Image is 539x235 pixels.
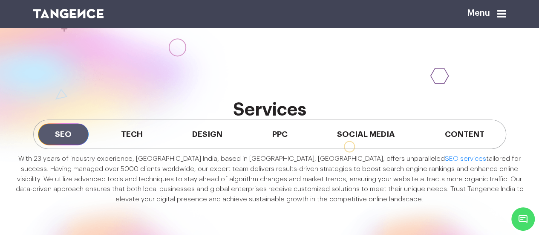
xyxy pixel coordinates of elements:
[320,123,412,145] span: Social Media
[38,123,89,145] span: SEO
[255,123,305,145] span: PPC
[104,123,160,145] span: Tech
[33,100,506,119] h2: services
[175,123,239,145] span: Design
[445,155,486,162] a: SEO services
[511,207,535,231] span: Chat Widget
[427,123,501,145] span: Content
[33,9,104,18] img: logo SVG
[11,154,528,204] p: With 23 years of industry experience, [GEOGRAPHIC_DATA] India, based in [GEOGRAPHIC_DATA], [GEOGR...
